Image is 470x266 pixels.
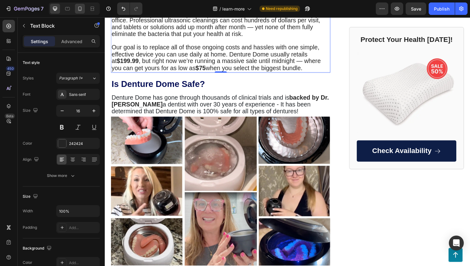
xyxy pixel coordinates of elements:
span: / [219,6,221,12]
p: Check Availability [273,132,334,141]
div: Size [23,192,39,201]
div: Text style [23,60,40,65]
div: Publish [434,6,449,12]
div: Sans-serif [69,92,98,97]
div: Color [23,260,32,265]
div: 450 [6,66,15,71]
strong: $199.99 [12,41,35,48]
p: 7 [41,5,44,12]
button: Save [406,2,426,15]
div: Show more [47,173,76,179]
p: Settings [31,38,48,45]
span: a dentist with over 30 years of experience - It has been determined that Denture Dome is 100% saf... [7,86,210,100]
p: Text Block [30,22,83,29]
div: Add... [69,260,98,266]
div: Styles [23,75,34,81]
span: Save [411,6,421,11]
h2: Protect Your Health [DATE]! [257,18,359,28]
div: Beta [5,114,15,119]
strong: Is Denture Dome Safe? [7,63,102,73]
div: Align [23,156,40,164]
img: gempages_432750572815254551-2cd0dd65-f27b-41c6-94d0-a12992190d61.webp [257,36,359,119]
button: 7 [2,2,46,15]
div: Padding [23,225,37,230]
span: Need republishing [266,6,297,11]
div: Open Intercom Messenger [449,236,464,250]
iframe: Design area [105,17,470,266]
div: Add... [69,225,98,231]
a: Check Availability [257,126,359,147]
div: Background [23,244,53,253]
button: Paragraph 1* [56,73,100,84]
div: Font [23,92,30,97]
span: learn-more [222,6,245,12]
button: Show more [23,170,100,181]
strong: backed by Dr. [PERSON_NAME] [7,79,229,92]
span: Denture Dome has gone through thousands of clinical trials and is [7,79,188,85]
div: Size [23,106,39,115]
div: Width [23,208,33,214]
button: Publish [429,2,455,15]
span: Paragraph 1* [59,75,83,81]
div: Undo/Redo [117,2,142,15]
strong: $75 [93,48,103,55]
div: 242424 [69,141,98,147]
p: Advanced [61,38,82,45]
div: Color [23,141,32,146]
img: dpppl-ezgif.com-png-to-webp-converter.webp [6,101,230,254]
input: Auto [57,205,99,217]
span: Our goal is to replace all of those ongoing costs and hassles with one simple, effective device y... [7,27,220,55]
